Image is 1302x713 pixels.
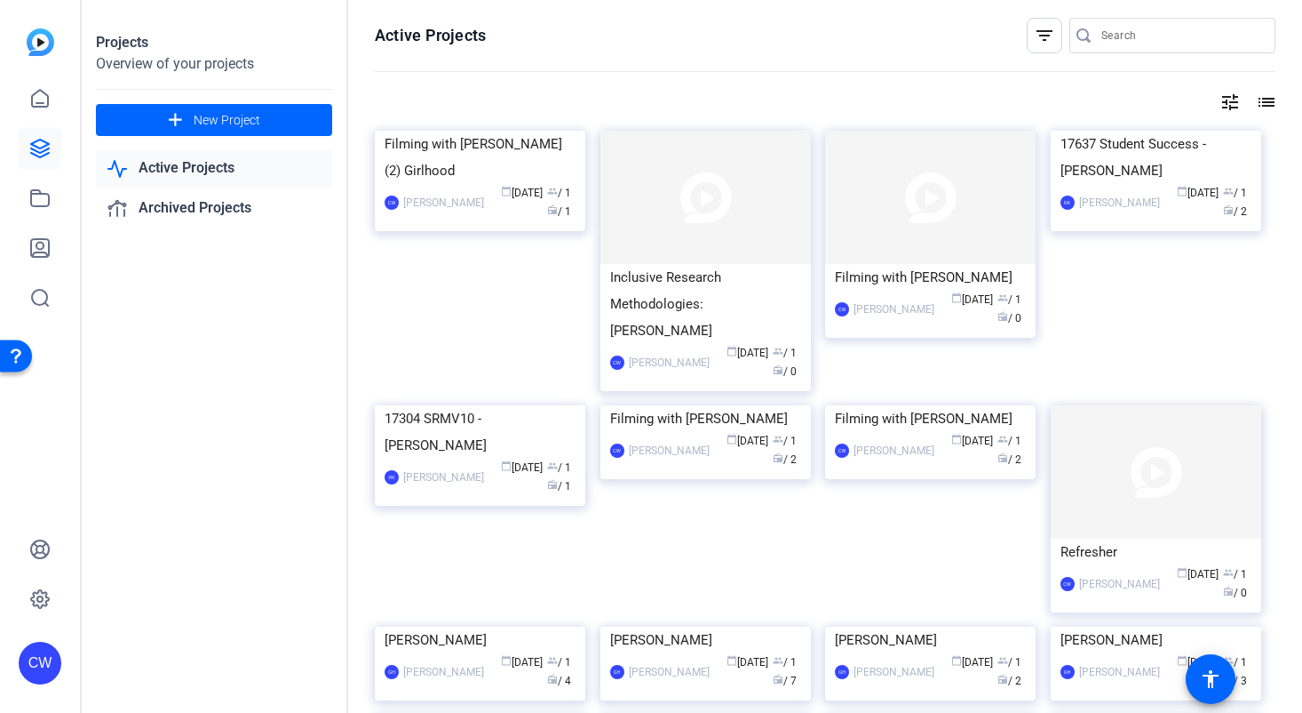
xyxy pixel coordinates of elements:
span: group [773,655,783,666]
span: radio [547,674,558,685]
mat-icon: list [1254,92,1275,113]
span: group [773,434,783,445]
span: group [547,186,558,196]
div: [PERSON_NAME] [629,442,710,460]
span: calendar_today [1177,655,1187,666]
span: radio [547,479,558,490]
span: / 2 [773,453,797,466]
div: CW [385,196,399,210]
span: / 1 [547,480,571,493]
span: [DATE] [726,656,768,669]
h1: Active Projects [375,25,486,46]
span: / 3 [1223,675,1247,687]
span: calendar_today [501,655,512,666]
span: radio [1223,586,1234,597]
span: calendar_today [726,655,737,666]
span: calendar_today [951,434,962,445]
span: group [1223,186,1234,196]
mat-icon: add [164,109,187,132]
div: [PERSON_NAME] [403,663,484,681]
span: / 2 [1223,205,1247,218]
span: calendar_today [501,186,512,196]
div: CW [1060,577,1075,591]
span: [DATE] [951,435,993,447]
span: calendar_today [726,346,737,356]
span: radio [997,674,1008,685]
div: CW [610,444,624,458]
span: calendar_today [1177,186,1187,196]
span: / 1 [773,435,797,447]
span: group [547,461,558,471]
span: [DATE] [501,187,543,199]
span: [DATE] [726,347,768,359]
div: GH [1060,665,1075,679]
span: group [1223,567,1234,578]
span: / 1 [773,656,797,669]
span: / 1 [1223,187,1247,199]
div: CW [19,642,61,685]
span: [DATE] [1177,656,1219,669]
span: calendar_today [951,655,962,666]
div: Filming with [PERSON_NAME] (2) Girlhood [385,131,576,184]
span: / 1 [547,461,571,474]
span: radio [997,311,1008,322]
span: / 2 [997,675,1021,687]
input: Search [1101,25,1261,46]
a: Archived Projects [96,190,332,227]
div: 17637 Student Success - [PERSON_NAME] [1060,131,1251,184]
div: RK [1060,196,1075,210]
div: CW [610,356,624,370]
div: GH [385,665,399,679]
span: calendar_today [501,461,512,471]
span: / 0 [773,365,797,378]
div: 17304 SRMV10 - [PERSON_NAME] [385,405,576,459]
span: / 0 [1223,587,1247,599]
div: GH [835,665,849,679]
button: New Project [96,104,332,136]
span: / 1 [547,205,571,218]
div: [PERSON_NAME] [629,663,710,681]
span: [DATE] [501,656,543,669]
span: / 1 [997,435,1021,447]
span: / 1 [1223,568,1247,581]
span: calendar_today [726,434,737,445]
span: [DATE] [1177,187,1219,199]
span: / 1 [547,187,571,199]
span: radio [997,453,1008,463]
span: [DATE] [501,461,543,474]
span: group [997,434,1008,445]
span: [DATE] [951,656,993,669]
span: radio [547,204,558,215]
span: radio [773,674,783,685]
div: [PERSON_NAME] [403,469,484,486]
div: GH [610,665,624,679]
div: [PERSON_NAME] [853,300,934,318]
mat-icon: tune [1219,92,1241,113]
div: [PERSON_NAME] [853,442,934,460]
div: [PERSON_NAME] [1079,194,1160,212]
span: group [997,655,1008,666]
div: [PERSON_NAME] [610,627,801,653]
span: / 4 [547,675,571,687]
div: CW [835,444,849,458]
span: / 1 [773,347,797,359]
div: [PERSON_NAME] [403,194,484,212]
div: [PERSON_NAME] [1079,663,1160,681]
span: [DATE] [726,435,768,447]
div: Filming with [PERSON_NAME] [610,405,801,432]
span: radio [773,365,783,375]
div: Projects [96,32,332,53]
div: [PERSON_NAME] [1079,575,1160,593]
mat-icon: accessibility [1200,669,1221,690]
div: [PERSON_NAME] [629,354,710,372]
span: group [997,292,1008,303]
a: Active Projects [96,150,332,187]
div: RK [385,470,399,485]
img: blue-gradient.svg [27,28,54,56]
div: [PERSON_NAME] [1060,627,1251,653]
span: / 0 [997,312,1021,324]
span: / 2 [997,453,1021,466]
div: [PERSON_NAME] [835,627,1026,653]
span: [DATE] [951,293,993,306]
div: Filming with [PERSON_NAME] [835,264,1026,291]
